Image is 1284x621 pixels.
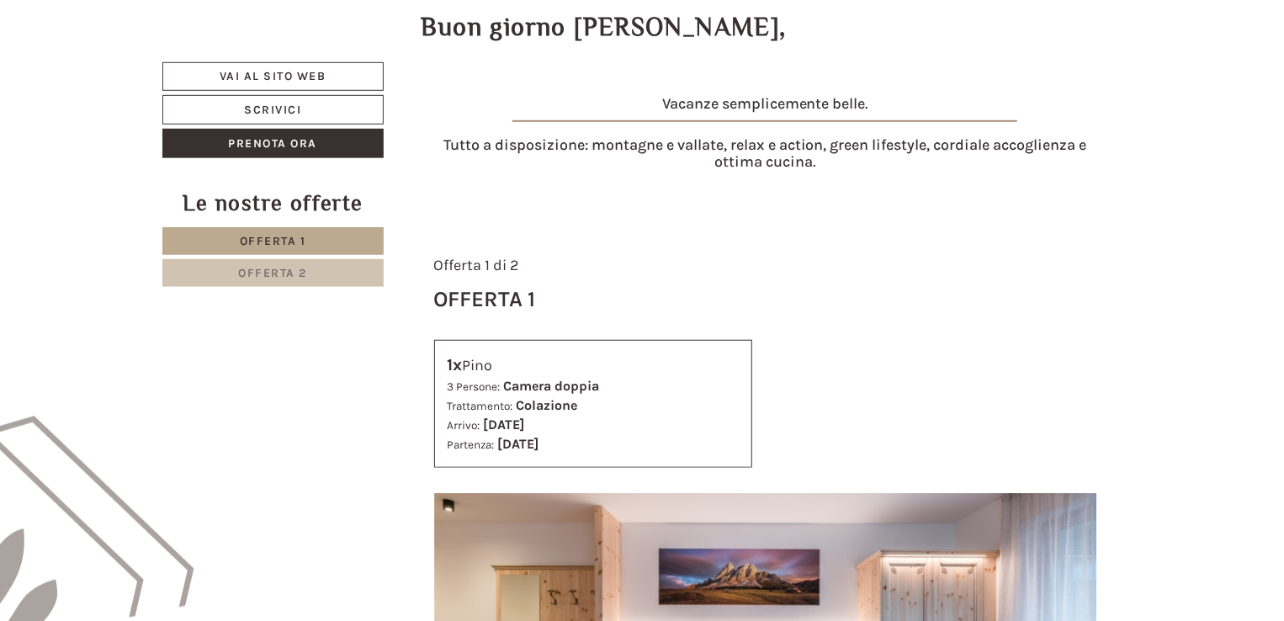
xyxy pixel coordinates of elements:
b: Colazione [517,397,578,413]
a: Vai al sito web [162,62,384,91]
div: Offerta 1 [434,284,536,315]
div: Buon giorno, come possiamo aiutarla? [13,45,273,97]
div: Le nostre offerte [162,188,384,219]
b: [DATE] [498,436,539,452]
small: Arrivo: [448,419,480,432]
h4: Tutto a disposizione: montagne e vallate, relax e action, green lifestyle, cordiale accoglienza e... [434,137,1097,171]
b: Camera doppia [504,378,600,394]
span: Offerta 2 [239,266,308,280]
button: Invia [574,443,662,473]
b: 1x [448,355,463,374]
b: [DATE] [484,417,525,433]
div: Hotel B&B Feldmessner [25,49,264,62]
small: Trattamento: [448,400,513,412]
a: Prenota ora [162,129,384,158]
h4: Vacanze semplicemente belle. [434,96,1097,130]
span: Offerta 1 di 2 [434,256,519,274]
div: Pino [448,353,740,378]
img: image [512,120,1017,122]
small: 17:47 [25,82,264,93]
small: 3 Persone: [448,380,501,393]
small: Partenza: [448,438,495,451]
span: Offerta 1 [240,234,306,248]
h1: Buon giorno [PERSON_NAME], [422,13,787,41]
a: Scrivici [162,95,384,125]
div: [DATE] [301,13,360,41]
